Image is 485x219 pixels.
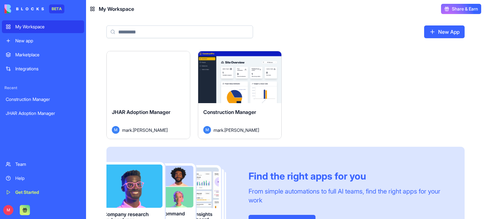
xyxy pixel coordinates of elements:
[112,126,119,134] span: M
[441,4,481,14] button: Share & Earn
[2,48,84,61] a: Marketplace
[106,51,190,139] a: JHAR Adoption ManagerMmark.[PERSON_NAME]
[6,96,80,102] div: Construction Manager
[4,4,64,13] a: BETA
[214,127,259,133] span: mark.[PERSON_NAME]
[452,6,478,12] span: Share & Earn
[15,66,80,72] div: Integrations
[15,52,80,58] div: Marketplace
[2,172,84,185] a: Help
[249,187,449,205] div: From simple automations to full AI teams, find the right apps for your work
[112,109,170,115] span: JHAR Adoption Manager
[2,107,84,120] a: JHAR Adoption Manager
[2,20,84,33] a: My Workspace
[15,38,80,44] div: New app
[2,93,84,106] a: Construction Manager
[6,110,80,117] div: JHAR Adoption Manager
[4,4,44,13] img: logo
[3,205,13,215] span: M
[15,175,80,181] div: Help
[15,24,80,30] div: My Workspace
[424,25,465,38] a: New App
[15,189,80,195] div: Get Started
[15,161,80,167] div: Team
[2,62,84,75] a: Integrations
[249,170,449,182] div: Find the right apps for you
[203,126,211,134] span: M
[2,186,84,199] a: Get Started
[99,5,134,13] span: My Workspace
[122,127,168,133] span: mark.[PERSON_NAME]
[2,34,84,47] a: New app
[2,158,84,171] a: Team
[2,85,84,90] span: Recent
[198,51,282,139] a: Construction ManagerMmark.[PERSON_NAME]
[203,109,256,115] span: Construction Manager
[49,4,64,13] div: BETA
